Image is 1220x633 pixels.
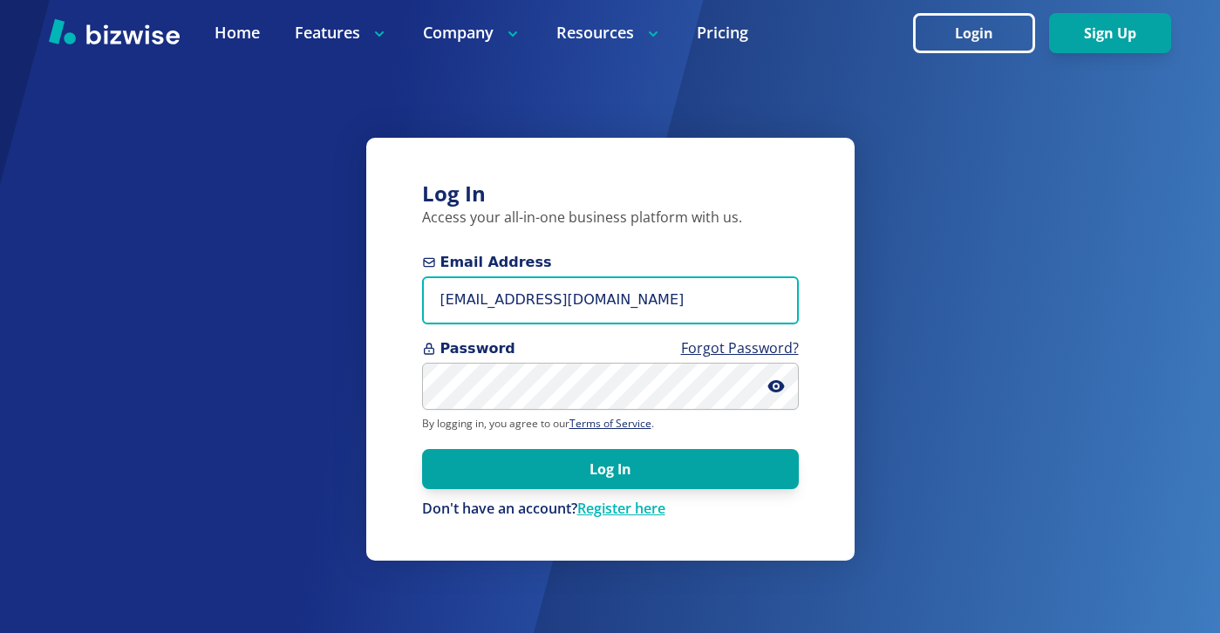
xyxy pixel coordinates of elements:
[913,25,1049,42] a: Login
[1049,25,1171,42] a: Sign Up
[422,417,799,431] p: By logging in, you agree to our .
[422,500,799,519] p: Don't have an account?
[423,22,521,44] p: Company
[556,22,662,44] p: Resources
[577,499,665,518] a: Register here
[422,180,799,208] h3: Log In
[569,416,651,431] a: Terms of Service
[49,18,180,44] img: Bizwise Logo
[422,276,799,324] input: you@example.com
[422,252,799,273] span: Email Address
[697,22,748,44] a: Pricing
[1049,13,1171,53] button: Sign Up
[422,449,799,489] button: Log In
[295,22,388,44] p: Features
[422,208,799,228] p: Access your all-in-one business platform with us.
[913,13,1035,53] button: Login
[215,22,260,44] a: Home
[422,500,799,519] div: Don't have an account?Register here
[681,338,799,357] a: Forgot Password?
[422,338,799,359] span: Password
